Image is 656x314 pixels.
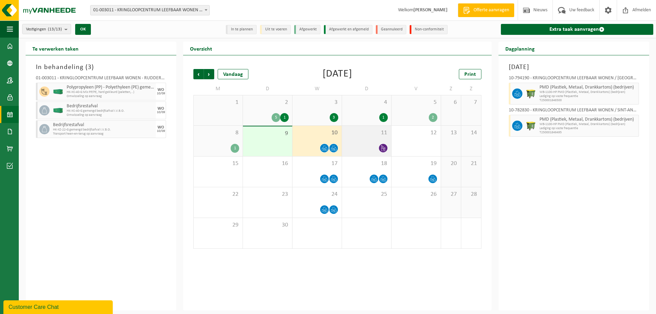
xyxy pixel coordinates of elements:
span: 11 [345,129,388,137]
li: In te plannen [226,25,257,34]
span: 15 [197,160,239,167]
span: 17 [296,160,338,167]
span: 29 [197,221,239,229]
span: 23 [246,191,289,198]
div: 10-782830 - KRINGLOOPCENTRUM LEEFBAAR WONEN / SINT-ANDRIES - SINT-ANDRIES [509,108,639,115]
td: Z [461,83,481,95]
div: 1 [379,113,388,122]
span: T250001846495 [539,131,637,135]
count: (13/13) [48,27,62,31]
span: 13 [445,129,457,137]
span: 3 [88,64,92,71]
span: 5 [395,99,437,106]
li: Afgewerkt en afgemeld [324,25,372,34]
span: Lediging op vaste frequentie [539,126,637,131]
span: 27 [445,191,457,198]
a: Extra taak aanvragen [501,24,653,35]
div: 10/09 [157,111,165,114]
li: Afgewerkt [294,25,320,34]
span: Polypropyleen (PP) - Polyethyleen (PE) gemengd, hard, gekleurd [67,85,154,90]
span: 22 [197,191,239,198]
span: 16 [246,160,289,167]
span: 28 [465,191,478,198]
span: PMD (Plastiek, Metaal, Drankkartons) (bedrijven) [539,85,637,90]
span: Transport heen-en-terug op aanvraag [53,132,154,136]
div: 3 [330,113,338,122]
div: WO [158,107,164,111]
span: Offerte aanvragen [472,7,511,14]
div: WO [158,125,164,129]
h3: In behandeling ( ) [36,62,166,72]
span: 24 [296,191,338,198]
span: 10 [296,129,338,137]
li: Geannuleerd [376,25,406,34]
div: 5 [272,113,280,122]
img: HK-XC-40-GN-00 [53,89,63,94]
span: 14 [465,129,478,137]
span: Omwisseling op aanvraag [67,94,154,98]
div: 10-794190 - KRINGLOOPCENTRUM LEEFBAAR WONEN / [GEOGRAPHIC_DATA] - [GEOGRAPHIC_DATA] [509,76,639,83]
span: 25 [345,191,388,198]
div: 2 [429,113,437,122]
span: HK-XC-40-G Mix PP/PE, hard gekleurd (paletten,..) [67,90,154,94]
span: 4 [345,99,388,106]
div: 10/09 [157,92,165,95]
span: Lediging op vaste frequentie [539,94,637,98]
span: Bedrijfsrestafval [53,122,154,128]
h2: Dagplanning [498,42,542,55]
img: WB-1100-HPE-GN-50 [526,121,536,131]
span: Omwisseling op aanvraag [67,113,154,117]
div: 10/09 [157,129,165,133]
span: Print [464,72,476,77]
span: 8 [197,129,239,137]
span: 7 [465,99,478,106]
span: 01-003011 - KRINGLOOPCENTRUM LEEFBAAR WONEN - RUDDERVOORDE [91,5,209,15]
span: 18 [345,160,388,167]
button: Vestigingen(13/13) [22,24,71,34]
h2: Overzicht [183,42,219,55]
img: WB-1100-HPE-GN-50 [526,88,536,99]
span: WB-1100-HP PMD (Plastiek, Metaal, Drankkartons) (bedrijven) [539,122,637,126]
span: 1 [197,99,239,106]
li: Non-conformiteit [410,25,448,34]
span: Vestigingen [26,24,62,35]
h2: Te verwerken taken [26,42,85,55]
img: HK-XC-40-GN-00 [53,108,63,113]
div: 1 [231,144,239,153]
span: 12 [395,129,437,137]
h3: [DATE] [509,62,639,72]
div: Vandaag [218,69,248,79]
span: Bedrijfsrestafval [67,104,154,109]
span: 2 [246,99,289,106]
td: D [342,83,392,95]
span: WB-1100-HP PMD (Plastiek, Metaal, Drankkartons) (bedrijven) [539,90,637,94]
span: 9 [246,130,289,137]
button: OK [75,24,91,35]
div: 1 [280,113,289,122]
td: Z [441,83,461,95]
span: 01-003011 - KRINGLOOPCENTRUM LEEFBAAR WONEN - RUDDERVOORDE [90,5,210,15]
a: Offerte aanvragen [458,3,514,17]
td: V [392,83,441,95]
span: Volgende [204,69,214,79]
span: PMD (Plastiek, Metaal, Drankkartons) (bedrijven) [539,117,637,122]
span: 30 [246,221,289,229]
span: HK-XC-40-G gemengd bedrijfsafval I.V.B.O. [67,109,154,113]
span: T250001846500 [539,98,637,103]
div: [DATE] [323,69,352,79]
a: Print [459,69,481,79]
span: 20 [445,160,457,167]
span: 21 [465,160,478,167]
iframe: chat widget [3,299,114,314]
span: 6 [445,99,457,106]
div: 01-003011 - KRINGLOOPCENTRUM LEEFBAAR WONEN - RUDDERVOORDE [36,76,166,83]
li: Uit te voeren [260,25,291,34]
span: HK-XZ-22-G gemengd bedrijfsafval I.V.B.O. [53,128,154,132]
td: D [243,83,292,95]
span: 26 [395,191,437,198]
span: 3 [296,99,338,106]
span: Vorige [193,69,204,79]
td: W [292,83,342,95]
div: WO [158,88,164,92]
